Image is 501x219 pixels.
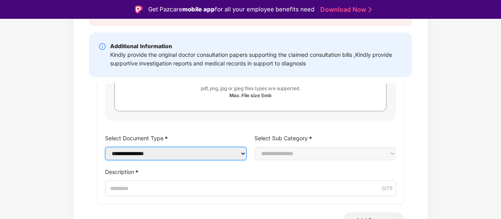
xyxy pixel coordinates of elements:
[110,43,172,49] b: Additional Information
[105,166,396,177] label: Description
[368,5,372,14] img: Stroke
[254,132,396,144] label: Select Sub Category
[201,85,300,92] div: pdf, png, jpg or jpeg files types are supported.
[320,5,369,14] a: Download Now
[135,5,143,13] img: Logo
[115,68,386,105] span: Select fileor drop your file herepdf, png, jpg or jpeg files types are supported.Max. File size 5mb
[148,5,314,14] div: Get Pazcare for all your employee benefits need
[382,185,393,192] span: 0 /75
[182,5,215,13] strong: mobile app
[105,132,247,144] label: Select Document Type
[110,51,403,68] div: Kindly provide the original doctor consultation papers supporting the claimed consultation bills ...
[229,92,272,99] div: Max. File size 5mb
[98,43,106,51] img: svg+xml;base64,PHN2ZyBpZD0iSW5mby0yMHgyMCIgeG1sbnM9Imh0dHA6Ly93d3cudzMub3JnLzIwMDAvc3ZnIiB3aWR0aD...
